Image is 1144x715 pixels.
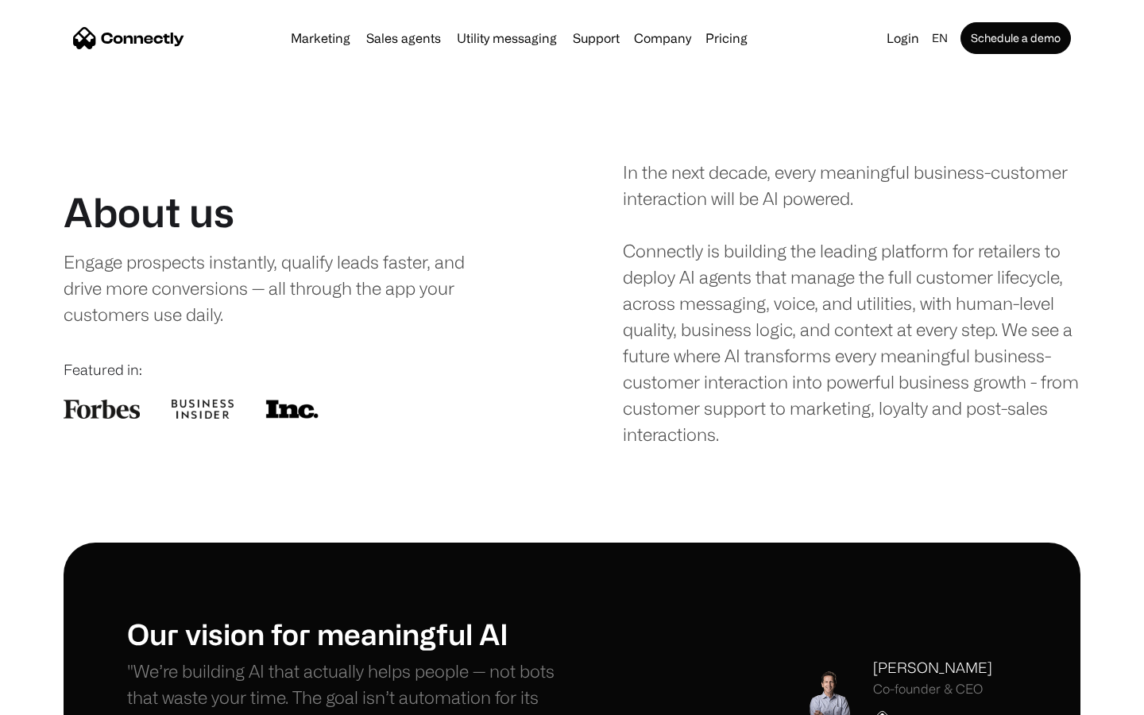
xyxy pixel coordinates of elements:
a: Marketing [284,32,357,44]
div: Company [634,27,691,49]
h1: About us [64,188,234,236]
div: Featured in: [64,359,521,381]
ul: Language list [32,687,95,709]
div: Co-founder & CEO [873,682,992,697]
a: Schedule a demo [960,22,1071,54]
a: Pricing [699,32,754,44]
a: Utility messaging [450,32,563,44]
h1: Our vision for meaningful AI [127,616,572,651]
aside: Language selected: English [16,686,95,709]
div: [PERSON_NAME] [873,657,992,678]
a: Support [566,32,626,44]
a: Login [880,27,926,49]
div: Engage prospects instantly, qualify leads faster, and drive more conversions — all through the ap... [64,249,498,327]
div: In the next decade, every meaningful business-customer interaction will be AI powered. Connectly ... [623,159,1080,447]
a: Sales agents [360,32,447,44]
div: en [932,27,948,49]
